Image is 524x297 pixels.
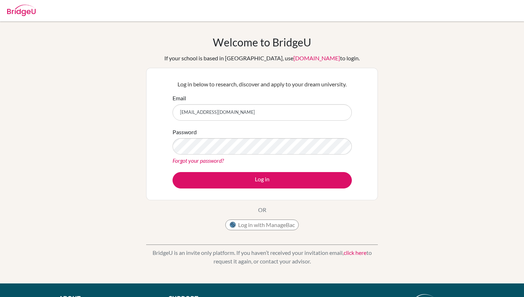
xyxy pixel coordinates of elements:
label: Email [173,94,186,102]
h1: Welcome to BridgeU [213,36,311,49]
p: OR [258,206,266,214]
label: Password [173,128,197,136]
a: [DOMAIN_NAME] [293,55,340,61]
a: click here [344,249,366,256]
div: If your school is based in [GEOGRAPHIC_DATA], use to login. [164,54,360,62]
button: Log in with ManageBac [225,220,299,230]
a: Forgot your password? [173,157,224,164]
img: Bridge-U [7,5,36,16]
p: BridgeU is an invite only platform. If you haven’t received your invitation email, to request it ... [146,248,378,266]
p: Log in below to research, discover and apply to your dream university. [173,80,352,89]
button: Log in [173,172,352,188]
